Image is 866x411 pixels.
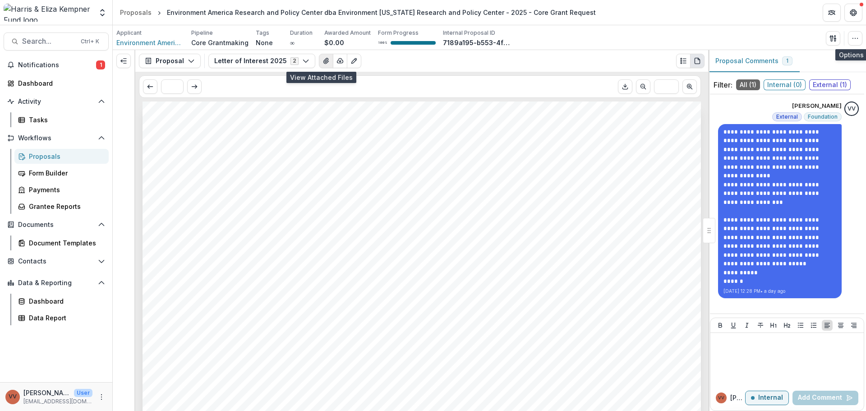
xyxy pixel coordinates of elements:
[636,79,650,94] button: Scroll to previous page
[4,76,109,91] a: Dashboard
[718,396,724,400] div: Vivian Victoria
[742,320,752,331] button: Italicize
[728,320,739,331] button: Underline
[139,54,201,68] button: Proposal
[848,320,859,331] button: Align Right
[809,79,851,90] span: External ( 1 )
[4,4,92,22] img: Harris & Eliza Kempner Fund logo
[14,182,109,197] a: Payments
[18,279,94,287] span: Data & Reporting
[176,262,670,277] span: [US_STATE] Research and Policy Center - 2025 - Core Grant Request
[29,152,101,161] div: Proposals
[768,320,779,331] button: Heading 1
[29,313,101,323] div: Data Report
[319,54,333,68] button: View Attached Files
[782,320,792,331] button: Heading 2
[808,114,838,120] span: Foundation
[823,4,841,22] button: Partners
[116,6,599,19] nav: breadcrumb
[4,58,109,72] button: Notifications1
[730,393,745,403] p: [PERSON_NAME]
[18,98,94,106] span: Activity
[714,79,732,90] p: Filter:
[29,115,101,125] div: Tasks
[745,391,789,405] button: Internal
[96,392,107,402] button: More
[176,308,277,321] span: Submitted Date:
[4,254,109,268] button: Open Contacts
[4,131,109,145] button: Open Workflows
[618,79,632,94] button: Download PDF
[208,54,315,68] button: Letter of Interest 20252
[18,258,94,265] span: Contacts
[18,79,101,88] div: Dashboard
[792,102,842,111] p: [PERSON_NAME]
[378,29,419,37] p: Form Progress
[23,388,70,397] p: [PERSON_NAME]
[795,320,806,331] button: Bullet List
[14,236,109,250] a: Document Templates
[682,79,697,94] button: Scroll to next page
[191,38,249,47] p: Core Grantmaking
[14,310,109,325] a: Data Report
[4,276,109,290] button: Open Data & Reporting
[736,79,760,90] span: All ( 1 )
[324,38,344,47] p: $0.00
[764,79,806,90] span: Internal ( 0 )
[276,295,549,306] span: Environment [US_STATE] Research and Policy Center
[755,320,766,331] button: Strike
[808,320,819,331] button: Ordered List
[4,32,109,51] button: Search...
[4,94,109,109] button: Open Activity
[443,38,511,47] p: 7189a195-b553-4fea-bc48-e3349bcdd215
[79,37,101,46] div: Ctrl + K
[347,54,361,68] button: Edit as form
[290,29,313,37] p: Duration
[176,184,661,203] span: Environment America Research and Policy Center dba
[176,293,272,306] span: Nonprofit DBA:
[14,199,109,214] a: Grantee Reports
[167,8,596,17] div: Environment America Research and Policy Center dba Environment [US_STATE] Research and Policy Cen...
[776,114,798,120] span: External
[844,4,862,22] button: Get Help
[96,60,105,69] span: 1
[378,40,387,46] p: 100 %
[281,310,316,321] span: [DATE]
[18,61,96,69] span: Notifications
[676,54,691,68] button: Plaintext view
[715,320,726,331] button: Bold
[143,79,157,94] button: Scroll to previous page
[290,38,295,47] p: ∞
[176,247,660,262] span: Environment America Research and Policy Center dba Environment
[191,29,213,37] p: Pipeline
[758,394,783,402] p: Internal
[443,29,495,37] p: Internal Proposal ID
[822,320,833,331] button: Align Left
[181,199,668,217] span: Environment [US_STATE] Research and Policy Center
[74,389,92,397] p: User
[14,149,109,164] a: Proposals
[792,391,858,405] button: Add Comment
[723,288,836,295] p: [DATE] 12:28 PM • a day ago
[29,168,101,178] div: Form Builder
[187,79,202,94] button: Scroll to next page
[22,37,75,46] span: Search...
[14,112,109,127] a: Tasks
[29,296,101,306] div: Dashboard
[116,54,131,68] button: Expand left
[120,8,152,17] div: Proposals
[708,50,800,72] button: Proposal Comments
[835,320,846,331] button: Align Center
[116,29,142,37] p: Applicant
[29,202,101,211] div: Grantee Reports
[96,4,109,22] button: Open entity switcher
[690,54,705,68] button: PDF view
[848,106,856,112] div: Vivian Victoria
[256,38,273,47] p: None
[18,134,94,142] span: Workflows
[786,58,788,64] span: 1
[116,38,184,47] a: Environment America Research and Policy Center dba Environment [US_STATE] Research and Policy Center
[29,238,101,248] div: Document Templates
[14,294,109,309] a: Dashboard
